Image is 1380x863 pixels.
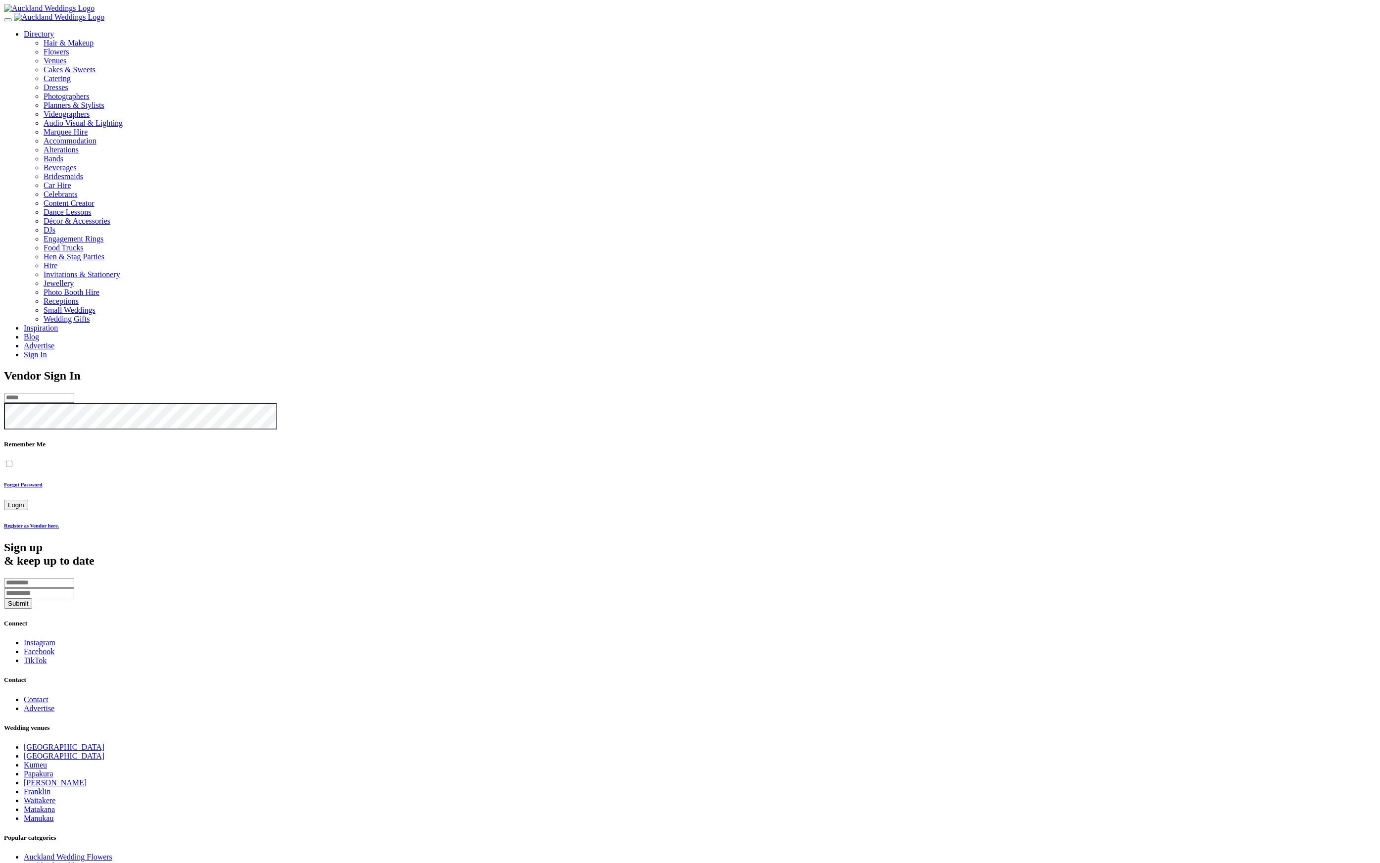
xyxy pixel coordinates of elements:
img: Auckland Weddings Logo [14,13,104,22]
a: Directory [24,30,54,38]
button: Submit [4,598,32,609]
a: Dance Lessons [44,208,91,216]
a: Small Weddings [44,306,95,314]
h5: Wedding venues [4,724,1376,732]
h5: Popular categories [4,834,1376,842]
a: Catering [44,74,1376,83]
a: Venues [44,56,1376,65]
a: Audio Visual & Lighting [44,119,1376,128]
a: [PERSON_NAME] [24,778,87,787]
a: Matakana [24,805,55,814]
a: Beverages [44,163,77,172]
a: Cakes & Sweets [44,65,1376,74]
img: Auckland Weddings Logo [4,4,95,13]
a: Blog [24,333,39,341]
a: Content Creator [44,199,95,207]
a: Bridesmaids [44,172,83,181]
a: Celebrants [44,190,77,198]
a: Accommodation [44,137,96,145]
a: Advertise [24,704,54,713]
h5: Connect [4,620,1376,627]
a: Invitations & Stationery [44,270,120,279]
a: DJs [44,226,55,234]
h5: Remember Me [4,440,1376,448]
a: Wedding Gifts [44,315,90,323]
a: Instagram [24,638,55,647]
a: Contact [24,695,48,704]
a: Hen & Stag Parties [44,252,104,261]
a: TikTok [24,656,47,665]
a: [GEOGRAPHIC_DATA] [24,752,104,760]
a: Photographers [44,92,1376,101]
a: Manukau [24,814,53,822]
a: Food Trucks [44,243,83,252]
a: Register as Vendor here. [4,523,1376,528]
a: Planners & Stylists [44,101,1376,110]
a: Bands [44,154,63,163]
a: Car Hire [44,181,71,190]
a: Inspiration [24,324,58,332]
a: Facebook [24,647,54,656]
a: Receptions [44,297,79,305]
a: Kumeu [24,761,47,769]
a: Dresses [44,83,1376,92]
a: Advertise [24,341,54,350]
a: Sign In [24,350,47,359]
a: Hire [44,261,57,270]
a: Papakura [24,769,53,778]
a: Photo Booth Hire [44,288,99,296]
a: [GEOGRAPHIC_DATA] [24,743,104,751]
a: Videographers [44,110,1376,119]
a: Marquee Hire [44,128,1376,137]
input: Remember Me [6,461,12,467]
h1: Vendor Sign In [4,369,1376,383]
button: Menu [4,18,12,21]
a: Auckland Wedding Flowers [24,853,112,861]
a: Hair & Makeup [44,39,1376,48]
h2: & keep up to date [4,541,1376,568]
a: Engagement Rings [44,235,103,243]
a: Forgot Password [4,481,1376,487]
a: Franklin [24,787,50,796]
h5: Contact [4,676,1376,684]
a: Flowers [44,48,1376,56]
span: Sign up [4,541,43,554]
a: Waitakere [24,796,55,805]
a: Alterations [44,145,79,154]
a: Jewellery [44,279,74,288]
button: Login [4,500,28,510]
a: Décor & Accessories [44,217,110,225]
